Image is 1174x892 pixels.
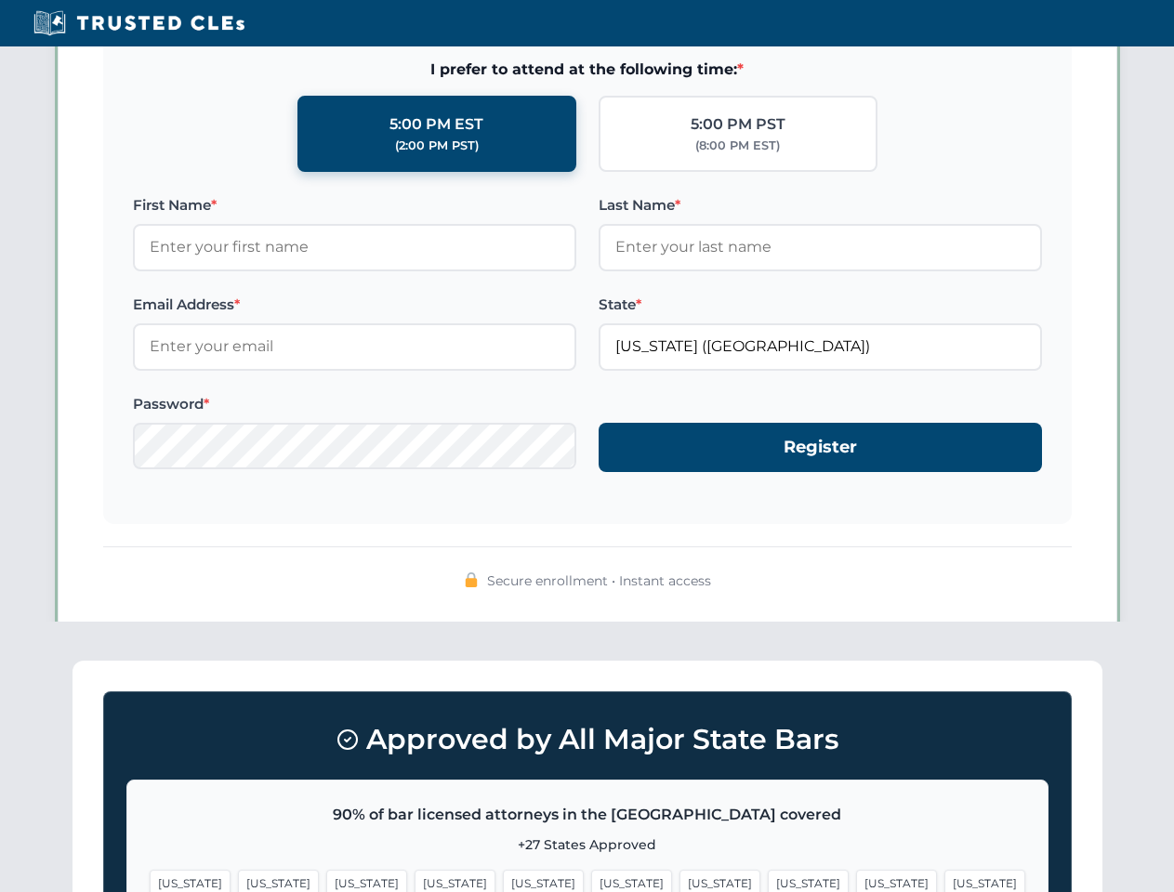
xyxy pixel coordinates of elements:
[133,194,576,216] label: First Name
[28,9,250,37] img: Trusted CLEs
[150,834,1025,855] p: +27 States Approved
[133,58,1042,82] span: I prefer to attend at the following time:
[691,112,785,137] div: 5:00 PM PST
[599,423,1042,472] button: Register
[389,112,483,137] div: 5:00 PM EST
[395,137,479,155] div: (2:00 PM PST)
[133,393,576,415] label: Password
[599,323,1042,370] input: Florida (FL)
[464,572,479,587] img: 🔒
[599,194,1042,216] label: Last Name
[599,224,1042,270] input: Enter your last name
[133,224,576,270] input: Enter your first name
[126,715,1049,765] h3: Approved by All Major State Bars
[133,323,576,370] input: Enter your email
[695,137,780,155] div: (8:00 PM EST)
[133,294,576,316] label: Email Address
[150,803,1025,827] p: 90% of bar licensed attorneys in the [GEOGRAPHIC_DATA] covered
[599,294,1042,316] label: State
[487,571,711,591] span: Secure enrollment • Instant access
